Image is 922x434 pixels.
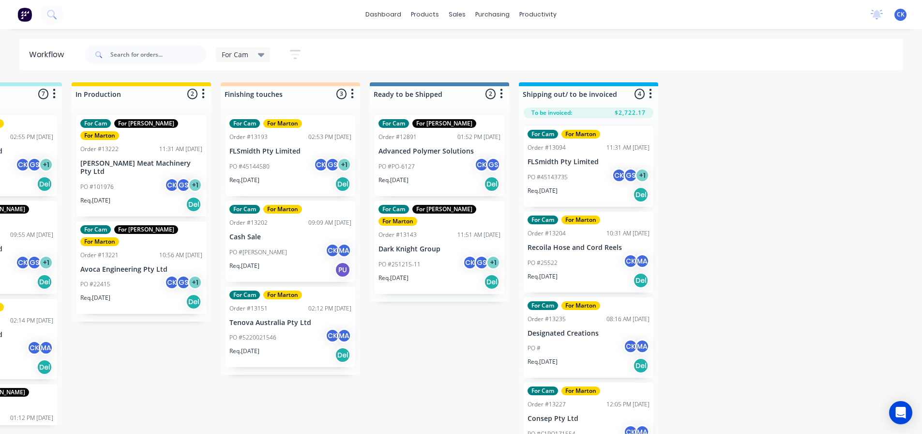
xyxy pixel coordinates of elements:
div: + 1 [337,157,351,172]
div: Order #13143 [378,231,417,239]
p: Cash Sale [229,233,351,241]
div: GS [27,255,42,270]
div: Order #13204 [528,229,566,238]
div: For Cam [378,205,409,214]
div: For CamFor MartonOrder #1309411:31 AM [DATE]FLSmidth Pty LimitedPO #45143735CKGS+1Req.[DATE]Del [524,126,653,207]
div: CK [623,339,638,354]
p: PO # [528,344,541,353]
div: Order #13227 [528,400,566,409]
div: sales [444,7,470,22]
div: Order #13235 [528,315,566,324]
div: Del [186,294,201,310]
div: 01:52 PM [DATE] [457,133,500,141]
div: + 1 [39,255,53,270]
p: Avoca Engineering Pty Ltd [80,265,202,274]
div: purchasing [470,7,514,22]
a: dashboard [361,7,406,22]
div: For CamFor MartonOrder #1320410:31 AM [DATE]Recoila Hose and Cord ReelsPO #25522CKMAReq.[DATE]Del [524,212,653,293]
div: GS [474,255,489,270]
div: For Marton [561,216,600,224]
p: Req. [DATE] [528,272,558,281]
div: + 1 [188,178,202,192]
div: 02:14 PM [DATE] [10,316,53,325]
p: PO #45144580 [229,162,270,171]
div: GS [176,178,191,192]
span: For Cam [222,49,248,60]
div: For Cam [528,387,558,395]
div: For CamFor MartonOrder #1320209:09 AM [DATE]Cash SalePO #[PERSON_NAME]CKMAReq.[DATE]PU [226,201,355,282]
p: Dark Knight Group [378,245,500,253]
div: For Cam [229,205,260,214]
p: Consep Pty Ltd [528,415,650,423]
div: For [PERSON_NAME] [114,119,178,128]
div: For Marton [263,119,302,128]
div: GS [27,157,42,172]
p: Tenova Australia Pty Ltd [229,319,351,327]
div: CK [27,341,42,355]
div: CK [15,255,30,270]
div: CK [463,255,477,270]
p: PO #PO-6127 [378,162,415,171]
div: MA [635,339,650,354]
div: For Cam [229,119,260,128]
div: Order #12891 [378,133,417,141]
p: Req. [DATE] [528,357,558,366]
div: CK [165,275,179,290]
div: CK [325,243,340,258]
div: CK [612,168,626,183]
div: Del [37,176,52,192]
div: Del [484,176,499,192]
div: GS [623,168,638,183]
div: Del [633,273,649,288]
div: + 1 [39,157,53,172]
div: 09:09 AM [DATE] [308,218,351,227]
div: Workflow [29,49,69,61]
div: For CamFor [PERSON_NAME]For MartonOrder #1322211:31 AM [DATE][PERSON_NAME] Meat Machinery Pty Ltd... [76,115,206,217]
div: For Marton [80,237,119,246]
div: GS [486,157,500,172]
div: Order #13222 [80,145,119,154]
div: CK [325,328,340,343]
div: CK [623,254,638,268]
div: MA [337,328,351,343]
p: [PERSON_NAME] Meat Machinery Pty Ltd [80,159,202,176]
p: Recoila Hose and Cord Reels [528,244,650,252]
div: 09:55 AM [DATE] [10,231,53,239]
div: For Marton [378,217,417,226]
div: For [PERSON_NAME] [412,205,476,214]
div: For [PERSON_NAME] [412,119,476,128]
p: PO #[PERSON_NAME] [229,248,287,257]
div: Order #13151 [229,304,268,313]
p: Req. [DATE] [229,262,259,270]
div: Del [37,359,52,375]
div: CK [15,157,30,172]
div: For Cam [80,225,111,234]
div: + 1 [486,255,500,270]
div: GS [176,275,191,290]
div: PU [335,262,350,278]
div: For Cam [378,119,409,128]
p: FLSmidth Pty Limited [229,147,351,155]
div: Del [633,187,649,202]
div: For Marton [561,130,600,139]
div: For CamFor [PERSON_NAME]Order #1289101:52 PM [DATE]Advanced Polymer SolutionsPO #PO-6127CKGSReq.[... [375,115,504,196]
div: Order #13094 [528,143,566,152]
div: For CamFor MartonOrder #1319302:53 PM [DATE]FLSmidth Pty LimitedPO #45144580CKGS+1Req.[DATE]Del [226,115,355,196]
div: 11:31 AM [DATE] [606,143,650,152]
div: 11:51 AM [DATE] [457,231,500,239]
div: MA [39,341,53,355]
p: PO #101976 [80,183,114,191]
p: Req. [DATE] [229,176,259,185]
div: 02:12 PM [DATE] [308,304,351,313]
div: 10:56 AM [DATE] [159,251,202,260]
div: For CamFor MartonOrder #1323508:16 AM [DATE]Designated CreationsPO #CKMAReq.[DATE]Del [524,297,653,378]
div: CK [314,157,328,172]
p: Req. [DATE] [378,176,408,185]
p: PO #251215-11 [378,260,421,269]
span: CK [897,10,905,19]
div: For Marton [561,301,600,310]
p: Designated Creations [528,329,650,338]
div: Open Intercom Messenger [889,401,912,424]
div: Order #13221 [80,251,119,260]
div: For Marton [263,291,302,299]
